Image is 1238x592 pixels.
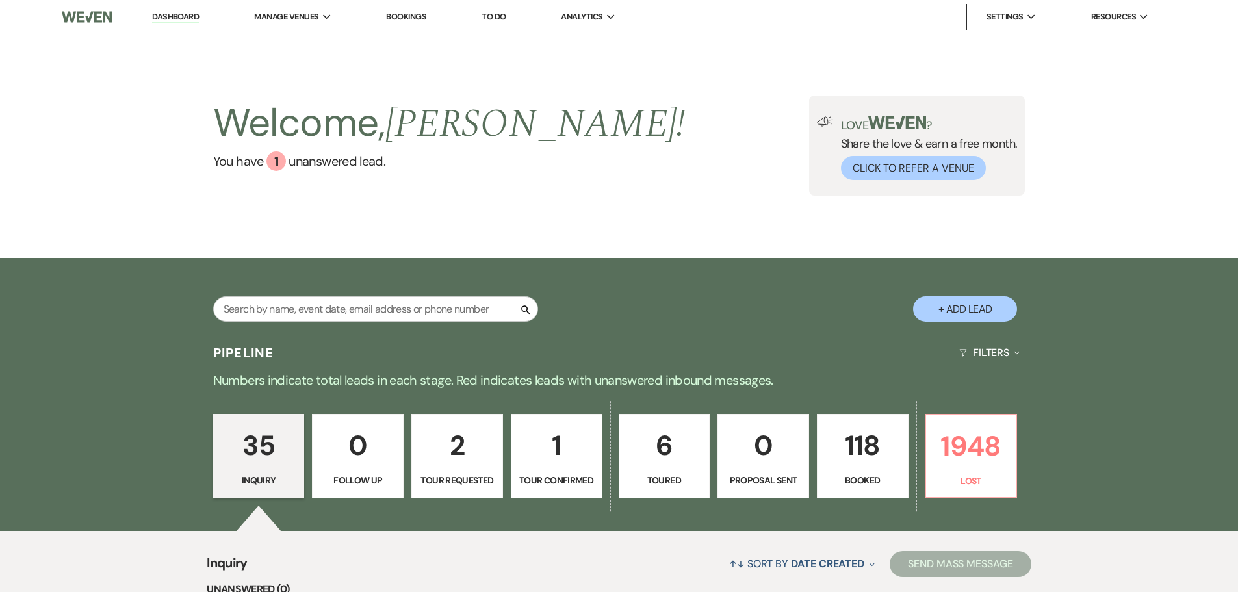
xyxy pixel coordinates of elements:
[213,96,686,151] h2: Welcome,
[561,10,602,23] span: Analytics
[254,10,318,23] span: Manage Venues
[519,424,594,467] p: 1
[386,11,426,22] a: Bookings
[420,473,495,487] p: Tour Requested
[222,473,296,487] p: Inquiry
[729,557,745,571] span: ↑↓
[817,116,833,127] img: loud-speaker-illustration.svg
[213,414,305,498] a: 35Inquiry
[726,473,801,487] p: Proposal Sent
[62,3,111,31] img: Weven Logo
[726,424,801,467] p: 0
[868,116,926,129] img: weven-logo-green.svg
[266,151,286,171] div: 1
[519,473,594,487] p: Tour Confirmed
[222,424,296,467] p: 35
[987,10,1024,23] span: Settings
[841,156,986,180] button: Click to Refer a Venue
[213,296,538,322] input: Search by name, event date, email address or phone number
[207,553,248,581] span: Inquiry
[511,414,602,498] a: 1Tour Confirmed
[627,424,702,467] p: 6
[913,296,1017,322] button: + Add Lead
[825,424,900,467] p: 118
[482,11,506,22] a: To Do
[213,151,686,171] a: You have 1 unanswered lead.
[385,94,686,154] span: [PERSON_NAME] !
[841,116,1018,131] p: Love ?
[1091,10,1136,23] span: Resources
[791,557,864,571] span: Date Created
[627,473,702,487] p: Toured
[320,424,395,467] p: 0
[817,414,909,498] a: 118Booked
[312,414,404,498] a: 0Follow Up
[724,547,880,581] button: Sort By Date Created
[954,335,1025,370] button: Filters
[151,370,1087,391] p: Numbers indicate total leads in each stage. Red indicates leads with unanswered inbound messages.
[833,116,1018,180] div: Share the love & earn a free month.
[934,474,1009,488] p: Lost
[934,424,1009,468] p: 1948
[213,344,274,362] h3: Pipeline
[717,414,809,498] a: 0Proposal Sent
[890,551,1031,577] button: Send Mass Message
[320,473,395,487] p: Follow Up
[925,414,1018,498] a: 1948Lost
[152,11,199,23] a: Dashboard
[825,473,900,487] p: Booked
[619,414,710,498] a: 6Toured
[420,424,495,467] p: 2
[411,414,503,498] a: 2Tour Requested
